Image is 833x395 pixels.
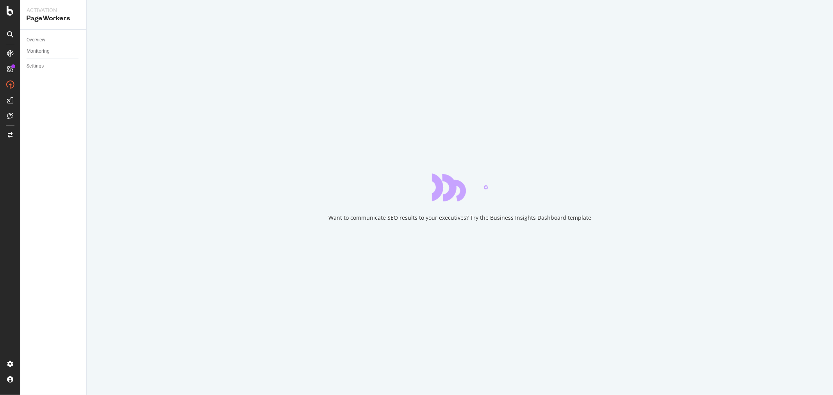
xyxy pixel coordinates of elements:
a: Monitoring [27,47,81,55]
div: Settings [27,62,44,70]
div: Overview [27,36,45,44]
div: Monitoring [27,47,50,55]
div: animation [432,173,488,201]
a: Overview [27,36,81,44]
div: Want to communicate SEO results to your executives? Try the Business Insights Dashboard template [328,214,591,222]
div: PageWorkers [27,14,80,23]
a: Settings [27,62,81,70]
div: Activation [27,6,80,14]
